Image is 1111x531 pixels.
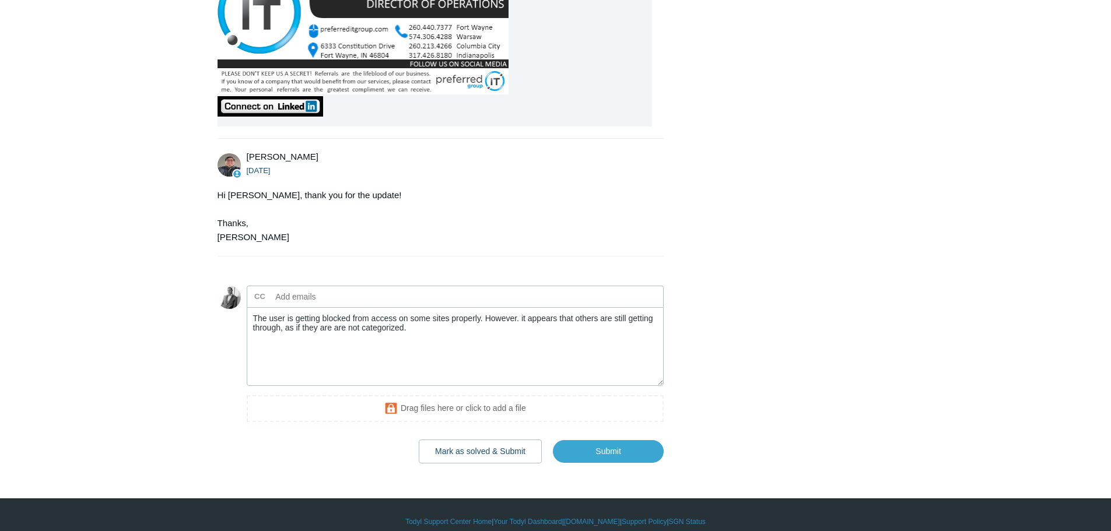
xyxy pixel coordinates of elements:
a: Todyl Support Center Home [405,516,492,527]
button: Mark as solved & Submit [419,439,542,463]
a: SGN Status [669,516,706,527]
span: Matt Robinson [247,152,318,161]
a: Your Todyl Dashboard [493,516,562,527]
label: CC [254,288,265,305]
div: | | | | [218,516,894,527]
input: Add emails [271,288,397,305]
a: [DOMAIN_NAME] [564,516,620,527]
a: https://www.linkedin.com/in/mzcarpenter/ [218,109,323,118]
a: Support Policy [622,516,667,527]
div: Hi [PERSON_NAME], thank you for the update! Thanks, [PERSON_NAME] [218,188,653,244]
time: 08/27/2025, 16:58 [247,166,271,175]
input: Submit [553,440,664,462]
textarea: Add your reply [247,307,664,386]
